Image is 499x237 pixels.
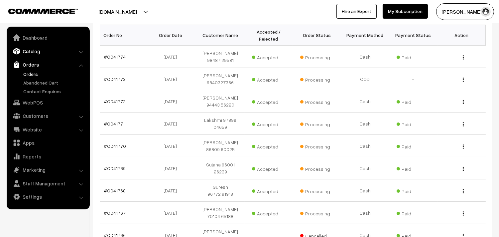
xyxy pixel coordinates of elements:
img: Menu [463,189,464,193]
td: [PERSON_NAME] 70104 65188 [196,202,245,224]
td: Cash [341,179,389,202]
a: Apps [8,137,87,149]
td: COD [341,68,389,90]
td: Cash [341,157,389,179]
td: [DATE] [148,68,196,90]
img: COMMMERCE [8,9,78,14]
a: Orders [22,71,87,78]
th: Order Date [148,25,196,46]
span: Accepted [252,119,285,128]
td: [PERSON_NAME] 98487 29581 [196,46,245,68]
span: Accepted [252,186,285,195]
img: Menu [463,211,464,216]
a: Catalog [8,45,87,57]
a: #OD41771 [104,121,125,126]
span: Accepted [252,141,285,150]
span: Processing [300,141,333,150]
a: Contact Enquires [22,88,87,95]
td: Lakshmi 97899 04659 [196,113,245,135]
span: Paid [397,97,430,106]
td: [PERSON_NAME] 9840327366 [196,68,245,90]
a: #OD41769 [104,165,126,171]
a: #OD41768 [104,188,126,193]
img: Menu [463,167,464,171]
th: Order Status [293,25,341,46]
a: Abandoned Cart [22,79,87,86]
span: Accepted [252,97,285,106]
span: Processing [300,119,333,128]
th: Accepted / Rejected [245,25,293,46]
td: [DATE] [148,46,196,68]
td: Sujana 96001 26239 [196,157,245,179]
td: [DATE] [148,90,196,113]
a: My Subscription [383,4,428,19]
td: Cash [341,113,389,135]
span: Paid [397,208,430,217]
span: Paid [397,141,430,150]
th: Order No [100,25,148,46]
td: [DATE] [148,202,196,224]
td: Suresh 96772 91918 [196,179,245,202]
button: [PERSON_NAME] s… [436,3,494,20]
a: Hire an Expert [336,4,377,19]
img: Menu [463,55,464,60]
img: Menu [463,100,464,104]
th: Customer Name [196,25,245,46]
a: #OD41773 [104,76,126,82]
span: Processing [300,52,333,61]
span: Accepted [252,52,285,61]
a: Website [8,123,87,135]
a: Staff Management [8,177,87,189]
td: Cash [341,46,389,68]
a: #OD41772 [104,99,126,104]
img: Menu [463,78,464,82]
td: [PERSON_NAME] 86809 60025 [196,135,245,157]
td: [DATE] [148,157,196,179]
td: [DATE] [148,113,196,135]
a: WebPOS [8,97,87,109]
span: Accepted [252,164,285,172]
span: Processing [300,75,333,83]
span: Paid [397,164,430,172]
span: Processing [300,97,333,106]
a: #OD41774 [104,54,126,60]
img: user [481,7,491,17]
td: [DATE] [148,135,196,157]
td: [PERSON_NAME] 94443 56220 [196,90,245,113]
td: - [389,68,437,90]
img: Menu [463,144,464,149]
span: Accepted [252,75,285,83]
a: Orders [8,59,87,71]
a: Dashboard [8,32,87,44]
th: Action [437,25,486,46]
span: Processing [300,208,333,217]
th: Payment Status [389,25,437,46]
span: Paid [397,52,430,61]
a: #OD41770 [104,143,126,149]
img: Menu [463,122,464,126]
a: #OD41767 [104,210,126,216]
a: Marketing [8,164,87,176]
span: Paid [397,119,430,128]
span: Paid [397,186,430,195]
a: Reports [8,150,87,162]
td: [DATE] [148,179,196,202]
a: COMMMERCE [8,7,66,15]
span: Processing [300,164,333,172]
span: Accepted [252,208,285,217]
td: Cash [341,135,389,157]
button: [DOMAIN_NAME] [75,3,160,20]
a: Settings [8,191,87,203]
a: Customers [8,110,87,122]
th: Payment Method [341,25,389,46]
td: Cash [341,202,389,224]
span: Processing [300,186,333,195]
td: Cash [341,90,389,113]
